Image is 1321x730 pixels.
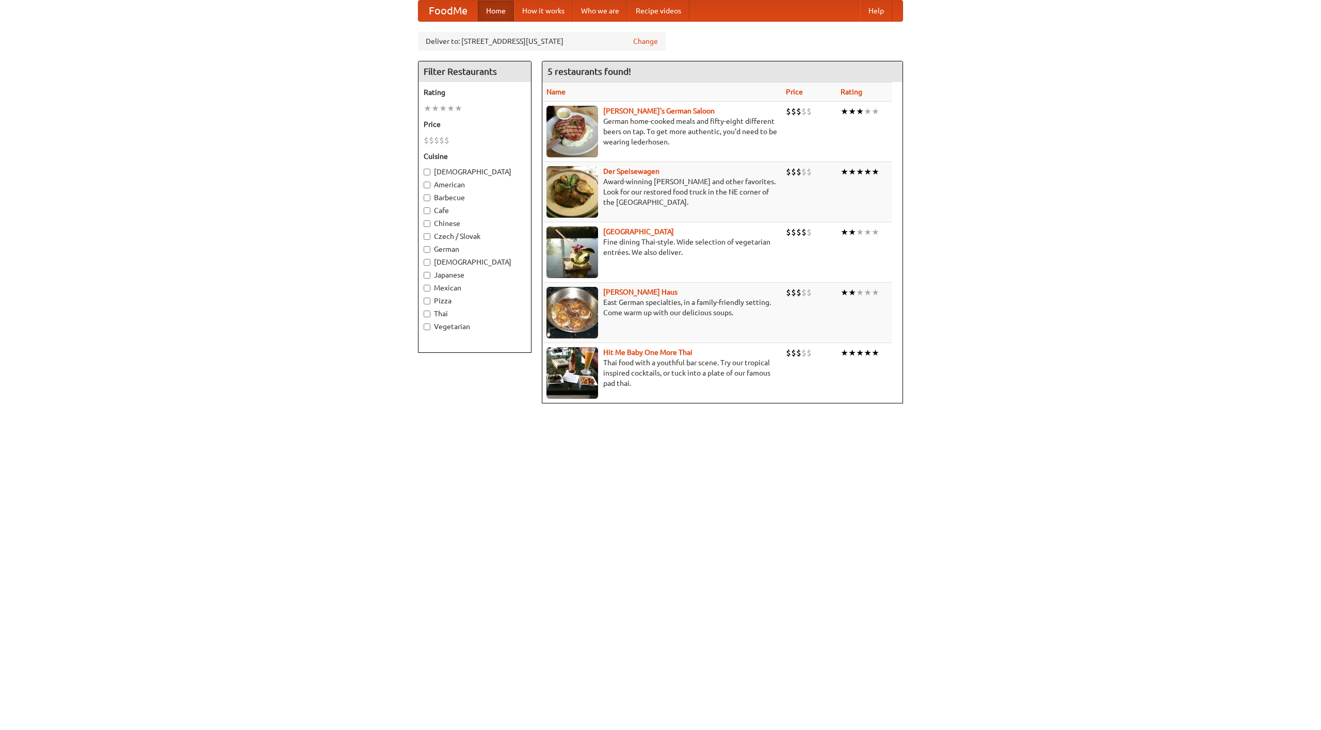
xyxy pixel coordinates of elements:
li: $ [791,226,796,238]
li: ★ [864,226,872,238]
h4: Filter Restaurants [418,61,531,82]
input: Mexican [424,285,430,291]
a: Change [633,36,658,46]
li: $ [807,166,812,177]
img: satay.jpg [546,226,598,278]
li: $ [807,106,812,117]
li: ★ [872,287,879,298]
li: $ [424,135,429,146]
a: FoodMe [418,1,478,21]
li: ★ [848,166,856,177]
li: ★ [856,226,864,238]
li: ★ [455,103,462,114]
label: Cafe [424,205,526,216]
label: Vegetarian [424,321,526,332]
li: ★ [864,106,872,117]
li: $ [807,287,812,298]
li: ★ [424,103,431,114]
li: ★ [848,287,856,298]
p: German home-cooked meals and fifty-eight different beers on tap. To get more authentic, you'd nee... [546,116,778,147]
li: ★ [841,166,848,177]
input: Cafe [424,207,430,214]
label: American [424,180,526,190]
p: Award-winning [PERSON_NAME] and other favorites. Look for our restored food truck in the NE corne... [546,176,778,207]
label: Japanese [424,270,526,280]
li: ★ [848,106,856,117]
label: [DEMOGRAPHIC_DATA] [424,257,526,267]
li: ★ [841,287,848,298]
h5: Cuisine [424,151,526,161]
a: Recipe videos [627,1,689,21]
li: ★ [841,226,848,238]
a: [PERSON_NAME] Haus [603,288,678,296]
li: $ [796,226,801,238]
input: [DEMOGRAPHIC_DATA] [424,259,430,266]
li: ★ [872,347,879,359]
label: Barbecue [424,192,526,203]
p: Fine dining Thai-style. Wide selection of vegetarian entrées. We also deliver. [546,237,778,257]
li: $ [796,106,801,117]
li: $ [796,287,801,298]
li: ★ [864,166,872,177]
li: $ [796,347,801,359]
a: Rating [841,88,862,96]
li: $ [801,347,807,359]
img: babythai.jpg [546,347,598,399]
h5: Rating [424,87,526,98]
input: American [424,182,430,188]
li: $ [786,347,791,359]
li: ★ [848,226,856,238]
li: $ [801,106,807,117]
li: ★ [872,226,879,238]
li: $ [429,135,434,146]
li: ★ [856,287,864,298]
a: Hit Me Baby One More Thai [603,348,692,356]
input: Thai [424,311,430,317]
li: ★ [856,347,864,359]
a: How it works [514,1,573,21]
li: $ [786,166,791,177]
input: Japanese [424,272,430,279]
li: ★ [856,166,864,177]
a: Home [478,1,514,21]
label: [DEMOGRAPHIC_DATA] [424,167,526,177]
a: [PERSON_NAME]'s German Saloon [603,107,715,115]
label: Chinese [424,218,526,229]
label: Mexican [424,283,526,293]
a: Der Speisewagen [603,167,659,175]
input: Czech / Slovak [424,233,430,240]
li: $ [791,347,796,359]
li: $ [434,135,439,146]
label: German [424,244,526,254]
li: ★ [848,347,856,359]
li: $ [786,106,791,117]
li: ★ [447,103,455,114]
img: speisewagen.jpg [546,166,598,218]
p: Thai food with a youthful bar scene. Try our tropical inspired cocktails, or tuck into a plate of... [546,358,778,388]
li: $ [791,106,796,117]
a: [GEOGRAPHIC_DATA] [603,228,674,236]
a: Help [860,1,892,21]
a: Name [546,88,566,96]
li: $ [439,135,444,146]
li: ★ [841,347,848,359]
li: ★ [439,103,447,114]
li: ★ [841,106,848,117]
input: Vegetarian [424,323,430,330]
label: Thai [424,309,526,319]
img: esthers.jpg [546,106,598,157]
li: $ [444,135,449,146]
li: $ [807,347,812,359]
ng-pluralize: 5 restaurants found! [547,67,631,76]
input: Chinese [424,220,430,227]
li: $ [791,166,796,177]
li: $ [791,287,796,298]
li: $ [796,166,801,177]
li: ★ [864,347,872,359]
label: Czech / Slovak [424,231,526,241]
div: Deliver to: [STREET_ADDRESS][US_STATE] [418,32,666,51]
